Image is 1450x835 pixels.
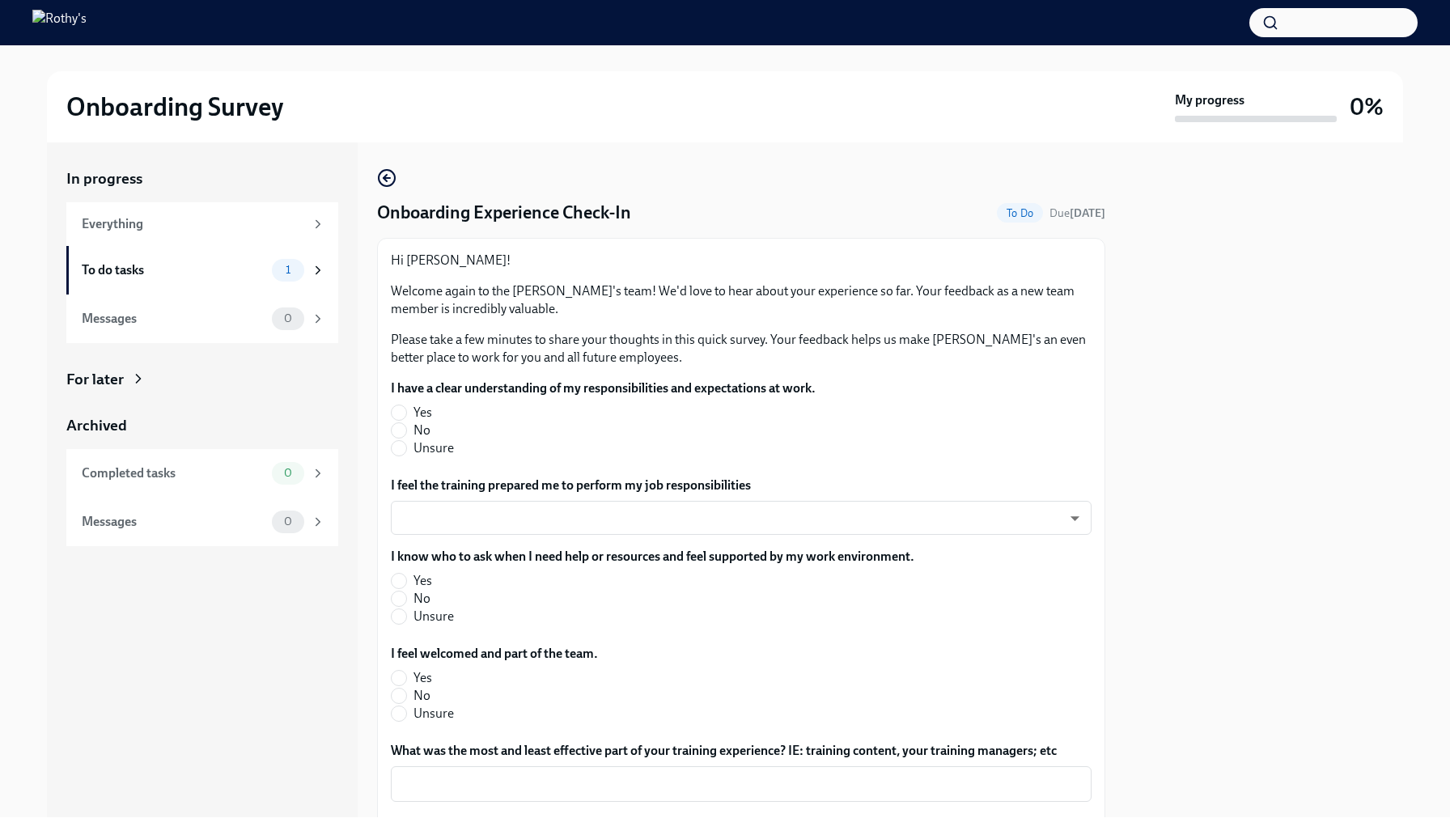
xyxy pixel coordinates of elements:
[66,91,283,123] h2: Onboarding Survey
[413,422,430,439] span: No
[391,379,816,397] label: I have a clear understanding of my responsibilities and expectations at work.
[391,501,1092,535] div: ​
[66,369,124,390] div: For later
[66,246,338,295] a: To do tasks1
[276,264,300,276] span: 1
[82,464,265,482] div: Completed tasks
[391,645,598,663] label: I feel welcomed and part of the team.
[82,513,265,531] div: Messages
[1049,206,1105,220] span: Due
[413,608,454,625] span: Unsure
[413,705,454,723] span: Unsure
[391,477,1092,494] label: I feel the training prepared me to perform my job responsibilities
[66,498,338,546] a: Messages0
[274,467,302,479] span: 0
[66,202,338,246] a: Everything
[66,369,338,390] a: For later
[66,168,338,189] a: In progress
[82,215,304,233] div: Everything
[82,261,265,279] div: To do tasks
[391,548,914,566] label: I know who to ask when I need help or resources and feel supported by my work environment.
[274,312,302,324] span: 0
[66,415,338,436] a: Archived
[32,10,87,36] img: Rothy's
[997,207,1043,219] span: To Do
[391,252,1092,269] p: Hi [PERSON_NAME]!
[413,572,432,590] span: Yes
[391,282,1092,318] p: Welcome again to the [PERSON_NAME]'s team! We'd love to hear about your experience so far. Your f...
[413,669,432,687] span: Yes
[82,310,265,328] div: Messages
[413,439,454,457] span: Unsure
[413,687,430,705] span: No
[1070,206,1105,220] strong: [DATE]
[1350,92,1384,121] h3: 0%
[391,331,1092,367] p: Please take a few minutes to share your thoughts in this quick survey. Your feedback helps us mak...
[66,449,338,498] a: Completed tasks0
[1175,91,1244,109] strong: My progress
[377,201,631,225] h4: Onboarding Experience Check-In
[66,295,338,343] a: Messages0
[274,515,302,528] span: 0
[413,404,432,422] span: Yes
[391,742,1092,760] label: What was the most and least effective part of your training experience? IE: training content, you...
[1049,206,1105,221] span: October 20th, 2025 09:00
[413,590,430,608] span: No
